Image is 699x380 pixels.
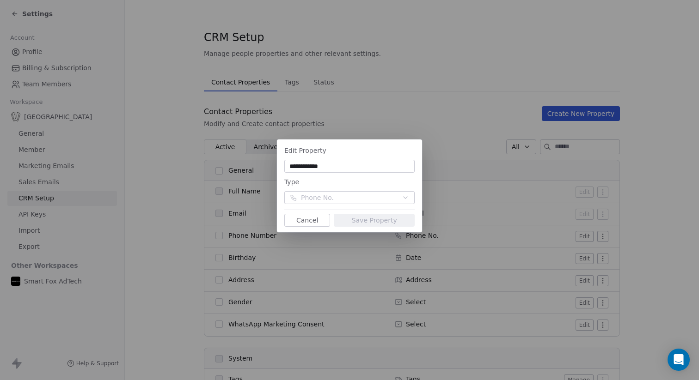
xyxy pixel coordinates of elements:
span: Type [284,178,299,186]
span: Phone No. [301,193,334,203]
span: Edit Property [284,147,326,154]
button: Phone No. [284,191,415,204]
button: Save Property [334,214,415,227]
button: Cancel [284,214,330,227]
